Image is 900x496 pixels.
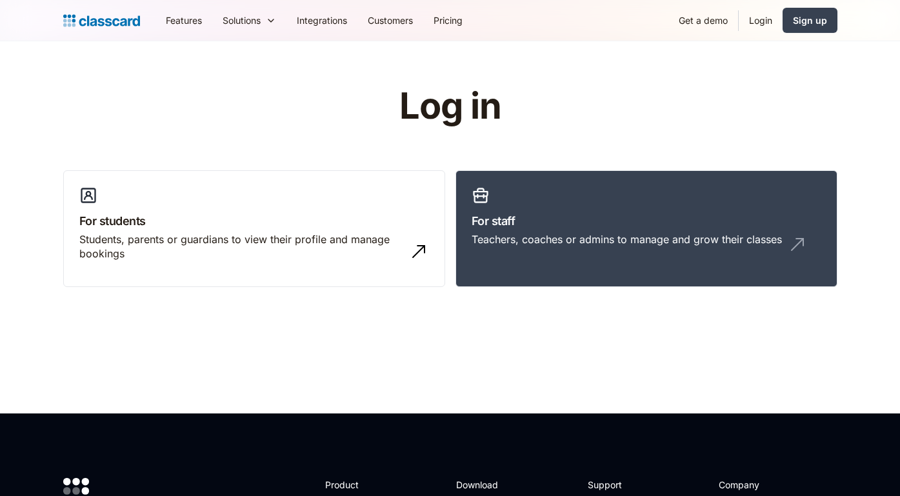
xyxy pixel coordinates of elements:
a: Features [155,6,212,35]
a: Integrations [286,6,357,35]
div: Students, parents or guardians to view their profile and manage bookings [79,232,403,261]
a: For studentsStudents, parents or guardians to view their profile and manage bookings [63,170,445,288]
h2: Support [588,478,640,491]
a: Customers [357,6,423,35]
a: Pricing [423,6,473,35]
a: For staffTeachers, coaches or admins to manage and grow their classes [455,170,837,288]
a: home [63,12,140,30]
div: Sign up [793,14,827,27]
a: Get a demo [668,6,738,35]
div: Teachers, coaches or admins to manage and grow their classes [472,232,782,246]
h2: Company [719,478,805,491]
h3: For staff [472,212,821,230]
a: Login [739,6,783,35]
h2: Download [456,478,509,491]
h1: Log in [245,86,655,126]
div: Solutions [212,6,286,35]
a: Sign up [783,8,837,33]
h3: For students [79,212,429,230]
h2: Product [325,478,394,491]
div: Solutions [223,14,261,27]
